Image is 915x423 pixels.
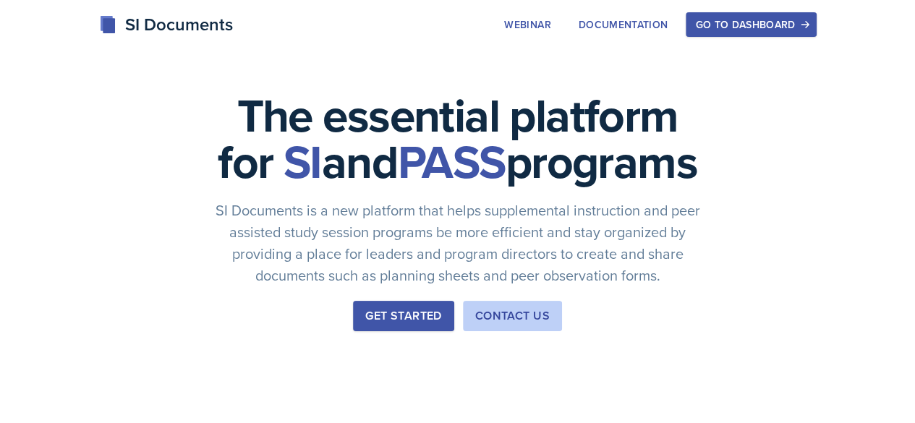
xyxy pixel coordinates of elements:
div: SI Documents [99,12,233,38]
div: Documentation [579,19,668,30]
div: Webinar [504,19,550,30]
button: Get Started [353,301,454,331]
button: Contact Us [463,301,562,331]
button: Go to Dashboard [686,12,816,37]
div: Get Started [365,307,441,325]
div: Contact Us [475,307,550,325]
button: Webinar [495,12,560,37]
button: Documentation [569,12,678,37]
div: Go to Dashboard [695,19,807,30]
